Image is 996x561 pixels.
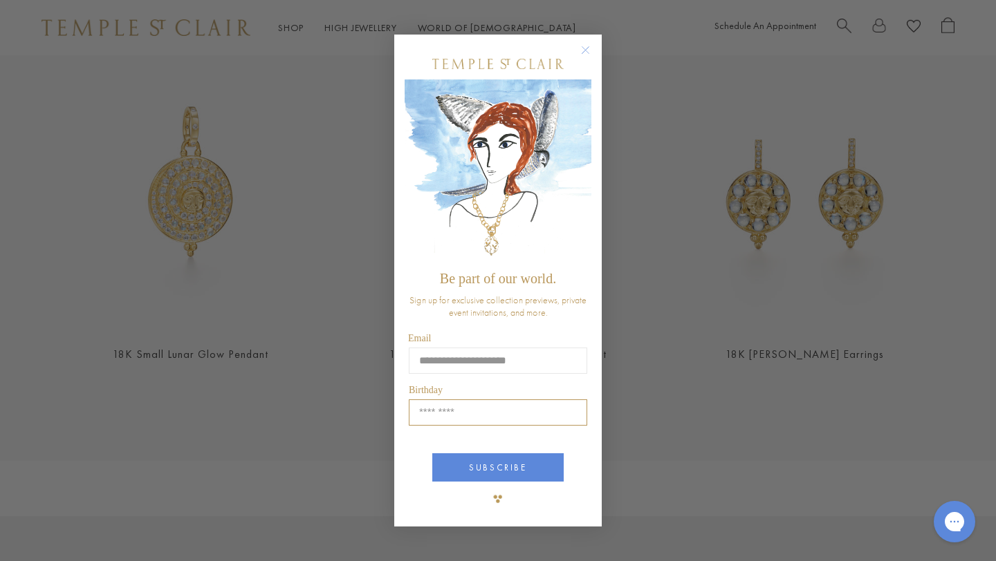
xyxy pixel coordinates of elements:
span: Birthday [409,385,443,395]
iframe: Gorgias live chat messenger [927,496,982,547]
img: Temple St. Clair [432,59,564,69]
input: Email [409,348,587,374]
img: TSC [484,485,512,513]
span: Be part of our world. [440,271,556,286]
button: SUBSCRIBE [432,453,564,482]
span: Sign up for exclusive collection previews, private event invitations, and more. [409,294,587,318]
span: Email [408,333,431,343]
img: c4a9eb12-d91a-4d4a-8ee0-386386f4f338.jpeg [405,79,591,264]
button: Close dialog [584,48,601,66]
